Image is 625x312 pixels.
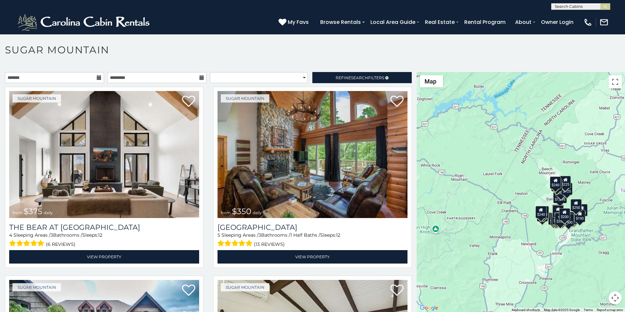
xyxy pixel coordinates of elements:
a: Add to favorites [182,284,195,298]
div: $350 [555,213,566,225]
span: 12 [98,232,102,238]
a: Sugar Mountain [221,283,269,291]
div: $200 [559,208,570,221]
span: 3 [51,232,53,238]
a: RefineSearchFilters [312,72,411,83]
div: Sleeping Areas / Bathrooms / Sleeps: [218,232,407,248]
span: (13 reviews) [254,240,285,248]
span: 1 Half Baths / [290,232,320,238]
a: Browse Rentals [317,16,364,28]
div: $240 [535,206,547,218]
span: from [12,210,22,215]
span: $350 [232,207,251,216]
span: $375 [24,207,42,216]
a: Local Area Guide [367,16,419,28]
span: 12 [336,232,340,238]
div: $300 [552,205,564,218]
div: $125 [561,183,573,195]
div: $190 [574,210,586,222]
span: 3 [259,232,261,238]
img: mail-regular-white.png [599,18,609,27]
a: The Bear At [GEOGRAPHIC_DATA] [9,223,199,232]
a: Real Estate [422,16,458,28]
a: Report a map error [597,308,623,312]
div: $155 [576,204,588,216]
a: The Bear At Sugar Mountain from $375 daily [9,91,199,218]
a: [GEOGRAPHIC_DATA] [218,223,407,232]
div: $240 [550,176,561,189]
a: Add to favorites [182,95,195,109]
button: Map camera controls [609,291,622,304]
div: Sleeping Areas / Bathrooms / Sleeps: [9,232,199,248]
h3: Grouse Moor Lodge [218,223,407,232]
a: Owner Login [538,16,577,28]
a: View Property [218,250,407,264]
a: Terms [584,308,593,312]
span: My Favs [288,18,309,26]
div: $175 [552,212,563,225]
span: daily [253,210,262,215]
a: Rental Program [461,16,509,28]
a: Add to favorites [390,284,404,298]
div: $195 [566,212,577,224]
a: Grouse Moor Lodge from $350 daily [218,91,407,218]
button: Toggle fullscreen view [609,75,622,88]
h3: The Bear At Sugar Mountain [9,223,199,232]
span: 5 [218,232,220,238]
a: Add to favorites [390,95,404,109]
img: Grouse Moor Lodge [218,91,407,218]
a: Sugar Mountain [12,94,61,102]
span: Refine Filters [336,75,384,80]
img: White-1-2.png [16,12,153,32]
div: $225 [560,176,571,188]
span: from [221,210,231,215]
div: $190 [552,205,563,217]
a: About [512,16,535,28]
div: $155 [551,213,562,225]
span: (6 reviews) [46,240,75,248]
a: Sugar Mountain [221,94,269,102]
span: Search [351,75,368,80]
span: Map data ©2025 Google [544,308,580,312]
button: Change map style [420,75,443,87]
div: $250 [571,199,582,211]
a: View Property [9,250,199,264]
a: My Favs [279,18,310,27]
span: Map [425,78,436,85]
span: daily [44,210,53,215]
a: Sugar Mountain [12,283,61,291]
img: The Bear At Sugar Mountain [9,91,199,218]
div: $1,095 [553,191,567,203]
span: 4 [9,232,12,238]
img: phone-regular-white.png [583,18,593,27]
